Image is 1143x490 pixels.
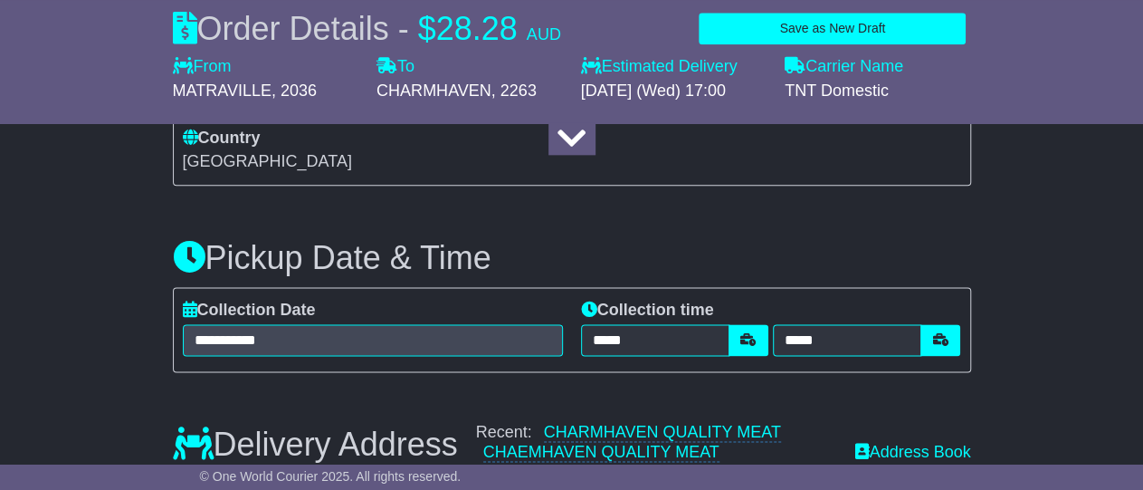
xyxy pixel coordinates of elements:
[544,423,781,442] a: CHARMHAVEN QUALITY MEAT
[376,82,491,100] span: CHARMHAVEN
[183,301,316,321] label: Collection Date
[271,82,317,100] span: , 2036
[581,301,714,321] label: Collection time
[418,10,436,47] span: $
[376,57,414,77] label: To
[200,469,462,484] span: © One World Courier 2025. All rights reserved.
[785,57,903,77] label: Carrier Name
[527,25,561,43] span: AUD
[183,129,261,149] label: Country
[491,82,537,100] span: , 2263
[173,57,232,77] label: From
[173,240,971,276] h3: Pickup Date & Time
[173,82,271,100] span: MATRAVILLE
[785,82,971,101] div: TNT Domestic
[699,13,966,44] button: Save as New Draft
[183,152,352,170] span: [GEOGRAPHIC_DATA]
[854,443,970,461] a: Address Book
[173,9,561,48] div: Order Details -
[173,427,458,463] h3: Delivery Address
[581,57,767,77] label: Estimated Delivery
[476,423,837,462] div: Recent:
[436,10,518,47] span: 28.28
[581,82,767,101] div: [DATE] (Wed) 17:00
[483,443,719,462] a: CHAEMHAVEN QUALITY MEAT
